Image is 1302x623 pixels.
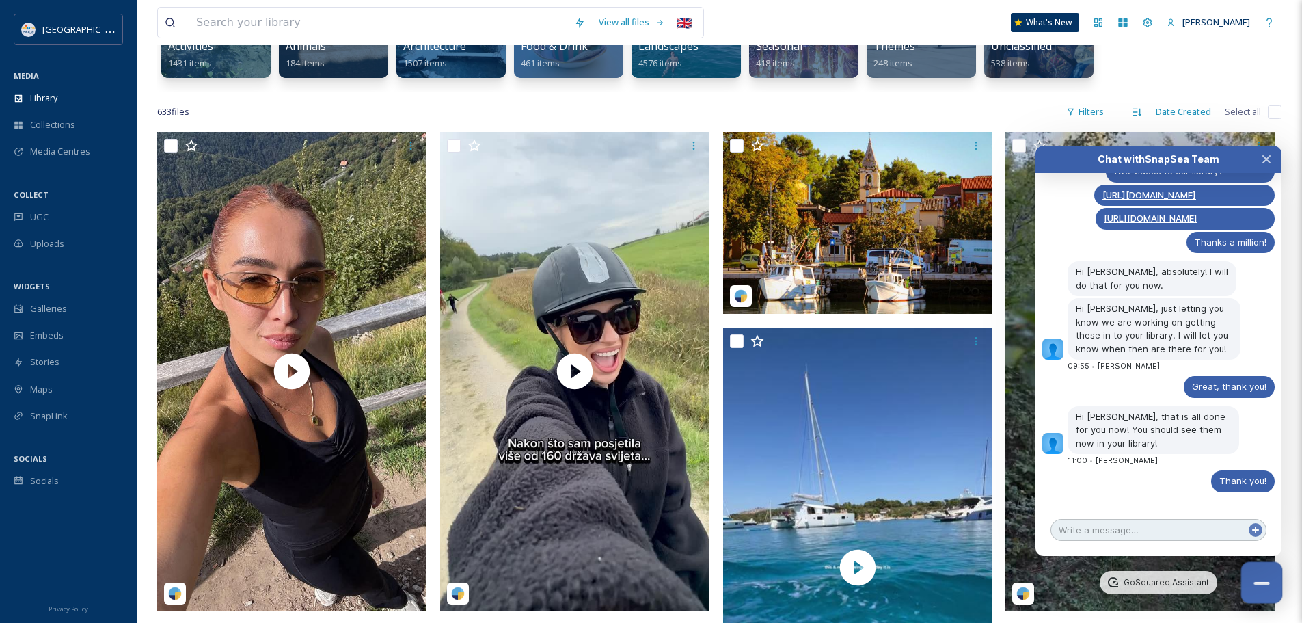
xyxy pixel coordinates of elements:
[1102,189,1196,200] a: [URL][DOMAIN_NAME]
[638,38,699,53] span: Landscapes
[991,57,1030,69] span: 538 items
[157,105,189,118] span: 633 file s
[30,356,59,369] span: Stories
[991,38,1052,53] span: Unclassified
[1114,153,1251,177] span: Hii, could you please add these two videos to our library?
[1149,98,1218,125] div: Date Created
[873,57,912,69] span: 248 items
[30,383,53,396] span: Maps
[1059,98,1111,125] div: Filters
[638,57,682,69] span: 4576 items
[30,302,67,315] span: Galleries
[14,189,49,200] span: COLLECT
[1068,456,1166,465] div: 11:00 [PERSON_NAME]
[403,57,447,69] span: 1507 items
[1076,303,1231,354] span: Hi [PERSON_NAME], just letting you know we are working on getting these in to your library. I wil...
[168,38,213,53] span: Activities
[521,38,588,53] span: Food & Drink
[1011,13,1079,32] a: What's New
[1241,562,1283,604] button: Close Chat
[756,57,795,69] span: 418 items
[168,57,212,69] span: 1431 items
[1192,381,1266,392] span: Great, thank you!
[286,38,326,53] span: Animals
[1076,411,1228,449] span: Hi [PERSON_NAME], that is all done for you now! You should see them now in your library!
[1225,105,1261,118] span: Select all
[49,605,88,613] span: Privacy Policy
[30,145,90,158] span: Media Centres
[22,23,36,36] img: HTZ_logo_EN.svg
[1195,237,1266,248] span: Thanks a million!
[1219,475,1266,486] span: Thank you!
[168,587,182,600] img: snapsea-logo.png
[157,132,426,611] img: thumbnail
[1182,16,1250,28] span: [PERSON_NAME]
[672,10,696,35] div: 🇬🇧
[1089,456,1093,465] span: •
[1060,153,1257,166] div: Chat with SnapSea Team
[451,587,465,600] img: snapsea-logo.png
[440,132,709,611] img: thumbnail
[1042,339,1064,360] img: e44e743d094d5bb62f218781a74dc4d0
[286,57,325,69] span: 184 items
[1251,146,1281,173] button: Close Chat
[592,9,672,36] a: View all files
[723,132,992,314] img: diino_cehiic-18117077053522462.jpeg
[14,70,39,81] span: MEDIA
[30,410,68,423] span: SnapLink
[189,8,567,38] input: Search your library
[49,600,88,616] a: Privacy Policy
[1091,362,1095,371] span: •
[30,211,49,224] span: UGC
[1016,587,1030,600] img: snapsea-logo.png
[1068,362,1168,371] div: 09:55 [PERSON_NAME]
[1042,433,1064,455] img: e44e743d094d5bb62f218781a74dc4d0
[30,329,64,342] span: Embeds
[14,281,50,291] span: WIDGETS
[756,38,802,53] span: Seasonal
[873,38,915,53] span: Themes
[42,23,129,36] span: [GEOGRAPHIC_DATA]
[1076,266,1231,291] span: Hi [PERSON_NAME], absolutely! I will do that for you now.
[1005,132,1275,611] img: thumbnail
[30,118,75,131] span: Collections
[1100,571,1217,594] a: GoSquared Assistant
[734,289,748,303] img: snapsea-logo.png
[30,237,64,250] span: Uploads
[403,38,466,53] span: Architecture
[30,92,57,105] span: Library
[14,453,47,464] span: SOCIALS
[1104,213,1197,224] a: [URL][DOMAIN_NAME]
[1160,9,1257,36] a: [PERSON_NAME]
[521,57,560,69] span: 461 items
[30,475,59,488] span: Socials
